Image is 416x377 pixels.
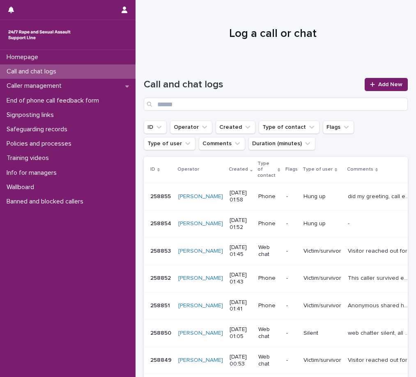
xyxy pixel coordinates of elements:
[230,272,252,286] p: [DATE] 01:43
[285,165,298,174] p: Flags
[258,354,279,368] p: Web chat
[144,137,195,150] button: Type of user
[3,198,90,206] p: Banned and blocked callers
[150,328,173,337] p: 258850
[303,330,341,337] p: Silent
[303,357,341,364] p: Victim/survivor
[258,326,279,340] p: Web chat
[348,273,413,282] p: This caller survived emotional abuse and alluded towards sexual abuse and physical abuse (certain...
[365,78,408,91] a: Add New
[144,98,408,111] input: Search
[286,275,297,282] p: -
[144,121,167,134] button: ID
[150,246,172,255] p: 258853
[150,273,172,282] p: 258852
[303,220,341,227] p: Hung up
[178,275,223,282] a: [PERSON_NAME]
[230,190,252,203] p: [DATE] 01:58
[230,354,252,368] p: [DATE] 00:53
[303,248,341,255] p: Victim/survivor
[286,330,297,337] p: -
[230,217,252,231] p: [DATE] 01:52
[178,302,223,309] a: [PERSON_NAME]
[348,246,413,255] p: Visitor reached out for support, thoughts and feelings explored, flashbacks discussed, coping mec...
[150,219,173,227] p: 258854
[3,140,78,148] p: Policies and processes
[259,121,319,134] button: Type of contact
[323,121,354,134] button: Flags
[170,121,212,134] button: Operator
[286,357,297,364] p: -
[348,328,413,337] p: web chatter silent, all my messages connected and went through. Chat ended after 10 minutes as pe...
[229,165,248,174] p: Created
[230,326,252,340] p: [DATE] 01:05
[257,159,276,180] p: Type of contact
[3,169,63,177] p: Info for managers
[3,154,55,162] p: Training videos
[286,193,297,200] p: -
[378,82,402,87] span: Add New
[144,27,402,41] h1: Log a call or chat
[177,165,199,174] p: Operator
[286,220,297,227] p: -
[178,220,223,227] a: [PERSON_NAME]
[3,68,63,75] p: Call and chat logs
[303,193,341,200] p: Hung up
[348,301,413,309] p: Anonymous shared her experience with counselling and her displeasure about this. Gave emotional s...
[7,27,72,43] img: rhQMoQhaT3yELyF149Cw
[230,299,252,313] p: [DATE] 01:41
[258,244,279,258] p: Web chat
[150,301,172,309] p: 258851
[258,220,279,227] p: Phone
[3,82,68,90] p: Caller management
[178,357,223,364] a: [PERSON_NAME]
[286,302,297,309] p: -
[303,275,341,282] p: Victim/survivor
[199,137,245,150] button: Comments
[3,111,60,119] p: Signposting links
[258,302,279,309] p: Phone
[150,165,155,174] p: ID
[3,97,106,105] p: End of phone call feedback form
[150,192,172,200] p: 258855
[3,183,41,191] p: Wallboard
[216,121,255,134] button: Created
[3,53,45,61] p: Homepage
[3,126,74,133] p: Safeguarding records
[348,219,351,227] p: -
[144,79,360,91] h1: Call and chat logs
[248,137,315,150] button: Duration (minutes)
[347,165,373,174] p: Comments
[286,248,297,255] p: -
[348,355,413,364] p: Visitor reached out for support and clarification, consent and definitions discussed, links share...
[178,330,223,337] a: [PERSON_NAME]
[150,355,173,364] p: 258849
[303,302,341,309] p: Victim/survivor
[178,193,223,200] a: [PERSON_NAME]
[258,193,279,200] p: Phone
[348,192,413,200] p: did my greeting, call ended
[230,244,252,258] p: [DATE] 01:45
[303,165,333,174] p: Type of user
[178,248,223,255] a: [PERSON_NAME]
[258,275,279,282] p: Phone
